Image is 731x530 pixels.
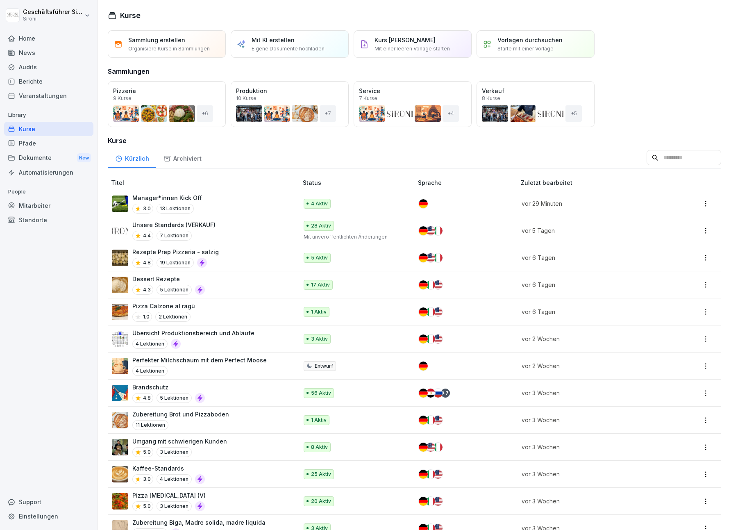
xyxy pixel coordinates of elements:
img: fr9tmtynacnbc68n3kf2tpkd.png [112,277,128,293]
p: 8 Kurse [482,96,500,101]
p: 56 Aktiv [311,389,331,397]
p: vor 2 Wochen [522,334,660,343]
a: Berichte [4,74,93,89]
p: Starte mit einer Vorlage [497,45,554,52]
img: de.svg [419,334,428,343]
p: Mit einer leeren Vorlage starten [375,45,450,52]
p: 17 Aktiv [311,281,330,289]
img: b0iy7e1gfawqjs4nezxuanzk.png [112,385,128,401]
a: Veranstaltungen [4,89,93,103]
img: it.svg [434,443,443,452]
img: de.svg [419,253,428,262]
img: us.svg [434,470,443,479]
p: Eigene Dokumente hochladen [252,45,325,52]
img: it.svg [426,470,435,479]
img: us.svg [434,280,443,289]
img: it.svg [426,307,435,316]
div: + 5 [565,105,582,122]
p: vor 3 Wochen [522,416,660,424]
a: Verkauf8 Kurse+5 [477,81,595,127]
p: 4 Lektionen [132,339,168,349]
img: de.svg [419,389,428,398]
h3: Kurse [108,136,721,146]
img: w9nobtcttnghg4wslidxrrlr.png [112,412,128,428]
p: Pizza [MEDICAL_DATA] (V) [132,491,206,500]
img: gmye01l4f1zcre5ud7hs9fxs.png [112,250,128,266]
p: 1.0 [143,313,150,321]
h3: Sammlungen [108,66,150,76]
p: 10 Kurse [236,96,257,101]
a: Standorte [4,213,93,227]
p: Vorlagen durchsuchen [497,36,563,44]
p: 28 Aktiv [311,222,331,230]
p: Kurs [PERSON_NAME] [375,36,436,44]
img: us.svg [426,226,435,235]
p: 5 Aktiv [311,254,328,262]
p: Library [4,109,93,122]
p: 5.0 [143,448,151,456]
p: 3 Lektionen [157,501,192,511]
p: Mit KI erstellen [252,36,295,44]
div: + 4 [443,105,459,122]
img: ru.svg [434,389,443,398]
p: 3 Aktiv [311,335,328,343]
p: 13 Lektionen [157,204,194,214]
p: Pizza Calzone al ragù [132,302,195,310]
p: Zubereitung Biga, Madre solida, madre liquida [132,518,266,527]
img: us.svg [434,416,443,425]
p: 20 Aktiv [311,498,331,505]
div: Support [4,495,93,509]
p: 25 Aktiv [311,471,331,478]
p: 8 Aktiv [311,444,328,451]
img: it.svg [434,253,443,262]
img: it.svg [434,226,443,235]
a: Kurse [4,122,93,136]
img: it.svg [426,280,435,289]
p: Sprache [418,178,517,187]
p: Verkauf [482,86,589,95]
div: + 6 [197,105,213,122]
img: de.svg [419,470,428,479]
p: vor 2 Wochen [522,362,660,370]
img: m0qo8uyc3qeo2y8ewzx492oh.png [112,304,128,320]
img: us.svg [426,443,435,452]
p: 4 Lektionen [132,366,168,376]
img: it.svg [426,416,435,425]
p: 1 Aktiv [311,416,327,424]
p: Kaffee-Standards [132,464,205,473]
p: vor 3 Wochen [522,497,660,505]
p: 7 Lektionen [157,231,192,241]
div: New [77,153,91,163]
a: News [4,45,93,60]
p: 1 Aktiv [311,308,327,316]
p: 4.4 [143,232,151,239]
img: de.svg [419,443,428,452]
p: 19 Lektionen [157,258,194,268]
p: Service [359,86,466,95]
p: Mit unveröffentlichten Änderungen [304,233,405,241]
img: us.svg [426,253,435,262]
img: ibmq16c03v2u1873hyb2ubud.png [112,439,128,455]
p: 4.3 [143,286,151,293]
p: Titel [111,178,300,187]
img: de.svg [419,199,428,208]
img: us.svg [434,497,443,506]
p: 3 Lektionen [157,447,192,457]
div: Mitarbeiter [4,198,93,213]
img: de.svg [419,416,428,425]
p: vor 3 Wochen [522,443,660,451]
img: de.svg [419,497,428,506]
h1: Kurse [120,10,141,21]
div: Audits [4,60,93,74]
div: Automatisierungen [4,165,93,180]
p: 4.8 [143,394,151,402]
p: vor 6 Tagen [522,253,660,262]
a: Einstellungen [4,509,93,523]
img: i4ui5288c8k9896awxn1tre9.png [112,196,128,212]
a: Pizzeria9 Kurse+6 [108,81,226,127]
p: Rezepte Prep Pizzeria - salzig [132,248,219,256]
